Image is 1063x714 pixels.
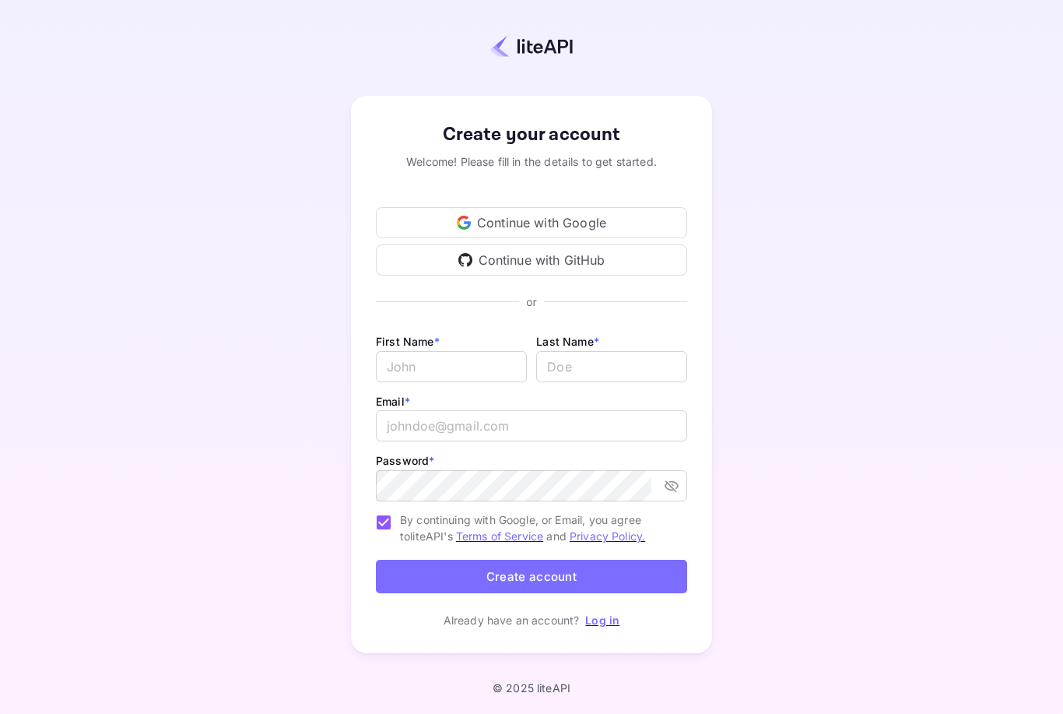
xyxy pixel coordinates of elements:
[490,35,573,58] img: liteapi
[536,351,687,382] input: Doe
[456,529,543,543] a: Terms of Service
[376,121,687,149] div: Create your account
[658,472,686,500] button: toggle password visibility
[570,529,645,543] a: Privacy Policy.
[585,614,619,627] a: Log in
[376,335,440,348] label: First Name
[376,207,687,238] div: Continue with Google
[376,351,527,382] input: John
[376,410,687,441] input: johndoe@gmail.com
[376,560,687,593] button: Create account
[444,612,580,628] p: Already have an account?
[376,395,410,408] label: Email
[400,512,675,544] span: By continuing with Google, or Email, you agree to liteAPI's and
[376,153,687,170] div: Welcome! Please fill in the details to get started.
[536,335,599,348] label: Last Name
[376,454,434,467] label: Password
[376,244,687,276] div: Continue with GitHub
[493,681,570,695] p: © 2025 liteAPI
